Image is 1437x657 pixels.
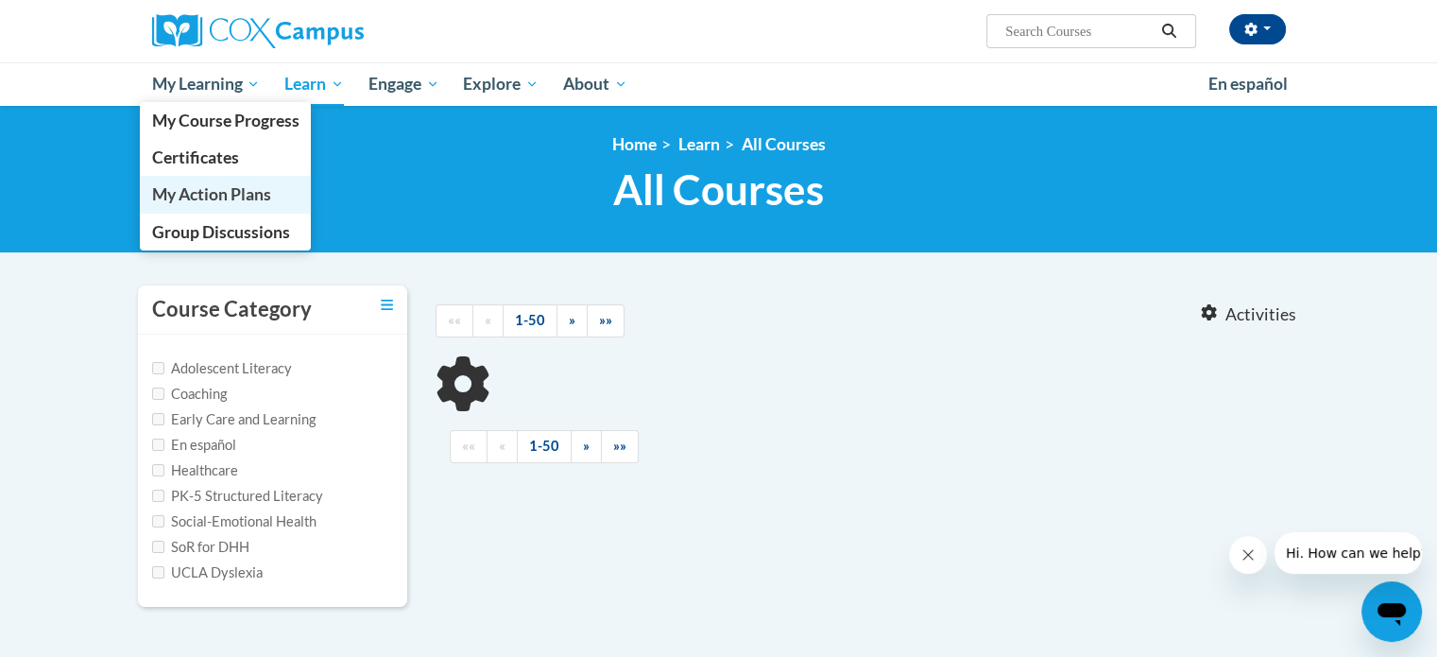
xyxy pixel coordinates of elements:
[152,486,323,507] label: PK-5 Structured Literacy
[563,73,627,95] span: About
[152,562,263,583] label: UCLA Dyslexia
[140,214,312,251] a: Group Discussions
[152,388,164,400] input: Checkbox for Options
[152,435,236,456] label: En español
[140,176,312,213] a: My Action Plans
[450,430,488,463] a: Begining
[152,460,238,481] label: Healthcare
[571,430,602,463] a: Next
[556,304,588,337] a: Next
[152,566,164,579] input: Checkbox for Options
[1361,581,1422,642] iframe: Button to launch messaging window
[152,362,164,374] input: Checkbox for Options
[517,430,572,463] a: 1-50
[463,73,539,95] span: Explore
[140,139,312,176] a: Certificates
[272,62,356,106] a: Learn
[368,73,439,95] span: Engage
[152,439,164,451] input: Checkbox for Options
[151,184,270,204] span: My Action Plans
[678,134,720,154] a: Learn
[612,134,657,154] a: Home
[152,515,164,527] input: Checkbox for Options
[152,14,511,48] a: Cox Campus
[152,358,292,379] label: Adolescent Literacy
[487,430,518,463] a: Previous
[1155,20,1183,43] button: Search
[485,312,491,328] span: «
[124,62,1314,106] div: Main menu
[1003,20,1155,43] input: Search Courses
[284,73,344,95] span: Learn
[140,102,312,139] a: My Course Progress
[1229,14,1286,44] button: Account Settings
[613,438,626,454] span: »»
[503,304,557,337] a: 1-50
[151,73,260,95] span: My Learning
[140,62,273,106] a: My Learning
[448,312,461,328] span: ««
[436,304,473,337] a: Begining
[356,62,452,106] a: Engage
[601,430,639,463] a: End
[381,295,393,316] a: Toggle collapse
[152,384,227,405] label: Coaching
[569,312,575,328] span: »
[152,464,164,476] input: Checkbox for Options
[1208,74,1288,94] span: En español
[587,304,624,337] a: End
[613,164,824,215] span: All Courses
[152,14,364,48] img: Cox Campus
[151,147,238,167] span: Certificates
[499,438,505,454] span: «
[599,312,612,328] span: »»
[152,295,312,324] h3: Course Category
[462,438,475,454] span: ««
[152,409,316,430] label: Early Care and Learning
[152,541,164,553] input: Checkbox for Options
[11,13,153,28] span: Hi. How can we help?
[152,413,164,425] input: Checkbox for Options
[151,111,299,130] span: My Course Progress
[152,511,316,532] label: Social-Emotional Health
[152,490,164,502] input: Checkbox for Options
[1274,532,1422,574] iframe: Message from company
[1225,304,1296,325] span: Activities
[151,222,289,242] span: Group Discussions
[451,62,551,106] a: Explore
[1229,536,1267,574] iframe: Close message
[152,537,249,558] label: SoR for DHH
[742,134,826,154] a: All Courses
[472,304,504,337] a: Previous
[583,438,590,454] span: »
[551,62,640,106] a: About
[1196,64,1300,104] a: En español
